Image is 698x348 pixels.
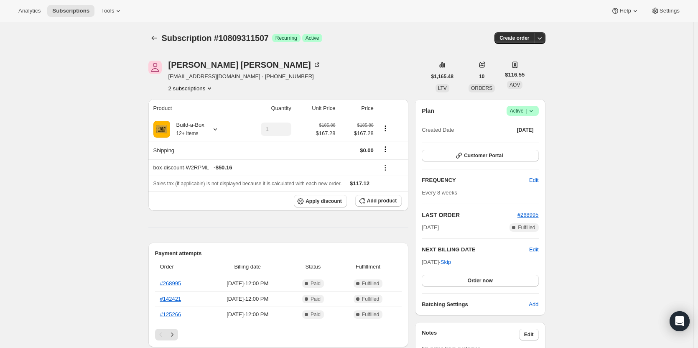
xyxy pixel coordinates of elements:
button: Analytics [13,5,46,17]
small: $185.88 [319,123,335,128]
span: Create order [499,35,529,41]
span: Active [306,35,319,41]
button: Skip [436,256,456,269]
span: Analytics [18,8,41,14]
span: Active [510,107,535,115]
button: Edit [524,174,543,187]
button: 10 [474,71,489,82]
span: AOV [509,82,520,88]
span: Apply discount [306,198,342,205]
button: Create order [494,32,534,44]
th: Price [338,99,376,118]
span: Paid [311,311,321,318]
div: Open Intercom Messenger [670,311,690,331]
button: [DATE] [512,124,539,136]
span: Tamera Thomas [148,61,162,74]
th: Shipping [148,141,239,159]
a: #142421 [160,296,181,302]
span: LTV [438,85,447,91]
span: - $50.16 [214,164,232,172]
a: #268995 [160,280,181,287]
th: Quantity [239,99,293,118]
span: Help [619,8,631,14]
button: Add [524,298,543,311]
a: #125266 [160,311,181,317]
span: Add product [367,197,397,204]
span: ORDERS [471,85,492,91]
h6: Batching Settings [422,300,529,309]
small: $185.88 [357,123,374,128]
button: Add product [355,195,402,207]
span: Order now [468,277,493,284]
span: Tools [101,8,114,14]
h2: Payment attempts [155,249,402,258]
span: Edit [524,331,534,338]
button: Customer Portal [422,150,538,161]
img: product img [153,121,170,138]
div: box-discount-W2RPML [153,164,374,172]
h2: LAST ORDER [422,211,517,219]
span: Status [292,263,334,271]
span: [DATE] · 12:00 PM [209,279,287,288]
button: Help [606,5,644,17]
span: Fulfilled [362,296,379,302]
span: Recurring [275,35,297,41]
h2: FREQUENCY [422,176,529,184]
span: Fulfilled [518,224,535,231]
span: Every 8 weeks [422,189,457,196]
button: Apply discount [294,195,347,207]
button: Next [166,329,178,340]
span: $117.12 [350,180,369,187]
span: Subscription #10809311507 [162,33,269,43]
button: $1,165.48 [426,71,459,82]
button: Edit [529,246,538,254]
th: Product [148,99,239,118]
span: Paid [311,280,321,287]
a: #268995 [517,212,539,218]
button: Subscriptions [148,32,160,44]
button: Shipping actions [379,145,392,154]
span: Edit [529,176,538,184]
h3: Notes [422,329,519,340]
span: $167.28 [341,129,374,138]
span: [DATE] · [422,259,451,265]
span: Fulfilled [362,311,379,318]
span: Fulfillment [339,263,397,271]
span: Created Date [422,126,454,134]
span: Billing date [209,263,287,271]
span: $1,165.48 [431,73,453,80]
button: Settings [646,5,685,17]
span: $167.28 [316,129,336,138]
th: Order [155,258,206,276]
span: Subscriptions [52,8,89,14]
div: [PERSON_NAME] [PERSON_NAME] [168,61,321,69]
span: Fulfilled [362,280,379,287]
span: $116.55 [505,71,525,79]
th: Unit Price [294,99,338,118]
div: Build-a-Box [170,121,204,138]
span: Sales tax (if applicable) is not displayed because it is calculated with each new order. [153,181,342,187]
button: Subscriptions [47,5,94,17]
span: Add [529,300,538,309]
nav: Pagination [155,329,402,340]
span: [DATE] [517,127,534,133]
button: Order now [422,275,538,287]
span: [EMAIL_ADDRESS][DOMAIN_NAME] · [PHONE_NUMBER] [168,72,321,81]
span: 10 [479,73,484,80]
span: [DATE] · 12:00 PM [209,310,287,319]
button: #268995 [517,211,539,219]
span: | [525,107,527,114]
span: Customer Portal [464,152,503,159]
span: $0.00 [360,147,374,154]
span: Settings [660,8,680,14]
h2: Plan [422,107,434,115]
button: Tools [96,5,127,17]
span: [DATE] [422,223,439,232]
span: [DATE] · 12:00 PM [209,295,287,303]
button: Product actions [168,84,214,92]
small: 12+ Items [176,130,199,136]
span: Skip [441,258,451,266]
span: Paid [311,296,321,302]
